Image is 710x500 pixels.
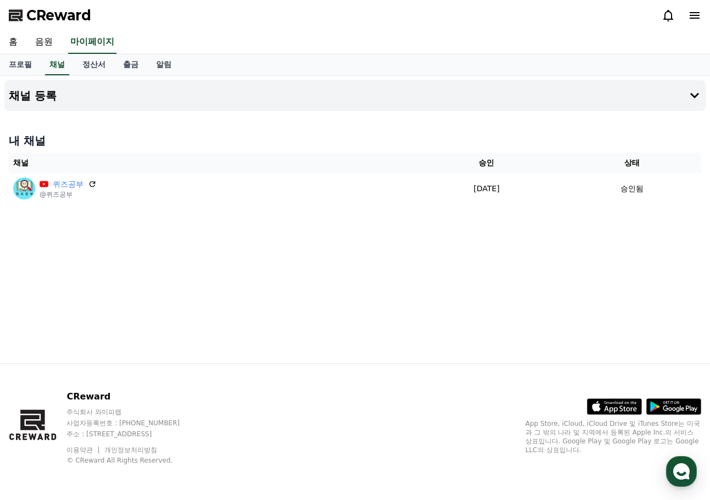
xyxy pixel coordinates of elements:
a: 이용약관 [66,446,101,454]
p: 승인됨 [620,183,644,195]
th: 승인 [411,153,563,173]
a: 퀴즈공부 [53,179,84,190]
a: 출금 [114,54,147,75]
span: CReward [26,7,91,24]
th: 채널 [9,153,411,173]
a: CReward [9,7,91,24]
a: 알림 [147,54,180,75]
a: 음원 [26,31,62,54]
a: 정산서 [74,54,114,75]
p: 주식회사 와이피랩 [66,408,201,416]
p: 주소 : [STREET_ADDRESS] [66,430,201,438]
img: 퀴즈공부 [13,177,35,199]
button: 채널 등록 [4,80,706,111]
a: 개인정보처리방침 [104,446,157,454]
p: [DATE] [415,183,558,195]
p: @퀴즈공부 [40,190,97,199]
a: 마이페이지 [68,31,117,54]
p: 사업자등록번호 : [PHONE_NUMBER] [66,419,201,427]
h4: 채널 등록 [9,90,57,102]
th: 상태 [562,153,701,173]
p: CReward [66,390,201,403]
h4: 내 채널 [9,133,701,148]
p: App Store, iCloud, iCloud Drive 및 iTunes Store는 미국과 그 밖의 나라 및 지역에서 등록된 Apple Inc.의 서비스 상표입니다. Goo... [525,419,701,454]
a: 채널 [45,54,69,75]
p: © CReward All Rights Reserved. [66,456,201,465]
